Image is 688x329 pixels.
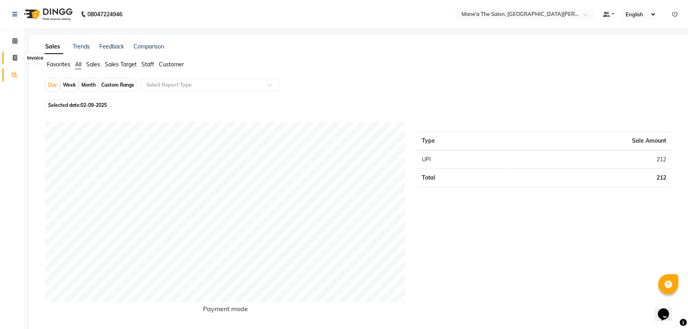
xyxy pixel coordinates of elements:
th: Type [417,132,505,151]
span: Staff [141,61,154,68]
span: Customer [159,61,184,68]
div: Invoice [25,53,45,63]
span: 02-09-2025 [81,102,107,108]
td: UPI [417,150,505,169]
span: Sales [86,61,100,68]
td: Total [417,169,505,187]
a: Sales [42,40,63,54]
iframe: chat widget [655,297,680,321]
td: 212 [505,169,671,187]
span: Sales Target [105,61,137,68]
div: Custom Range [99,79,136,91]
span: All [75,61,81,68]
h6: Payment mode [45,305,405,316]
div: Month [79,79,98,91]
span: Favorites [47,61,70,68]
img: logo [20,3,75,25]
a: Comparison [133,43,164,50]
div: Week [61,79,78,91]
div: Day [46,79,59,91]
span: Selected date: [46,100,109,110]
b: 08047224946 [87,3,122,25]
td: 212 [505,150,671,169]
a: Trends [73,43,90,50]
th: Sale Amount [505,132,671,151]
a: Feedback [99,43,124,50]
